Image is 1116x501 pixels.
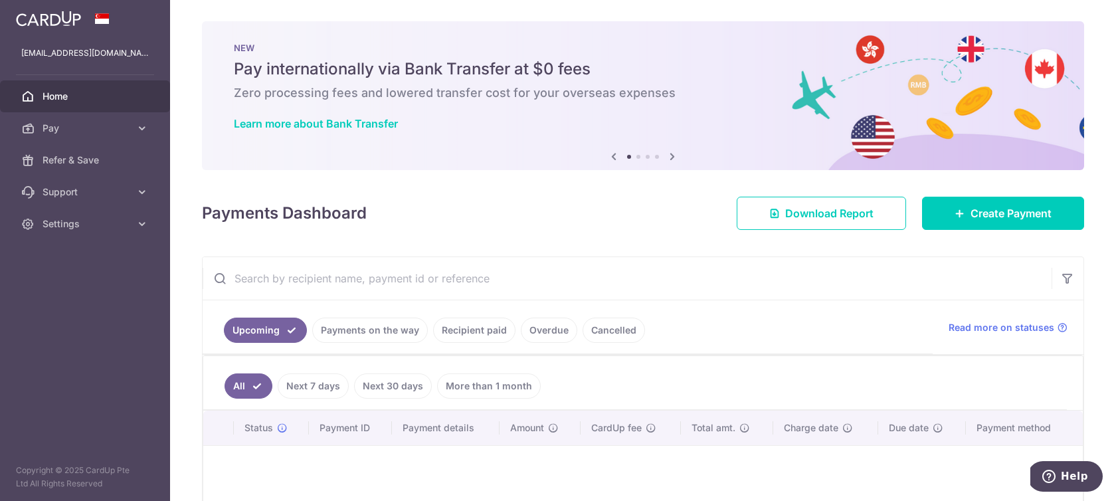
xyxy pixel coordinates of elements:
img: Bank transfer banner [202,21,1084,170]
a: Overdue [521,318,577,343]
a: Download Report [737,197,906,230]
span: Settings [43,217,130,231]
th: Payment method [966,411,1083,445]
a: Payments on the way [312,318,428,343]
span: Read more on statuses [949,321,1054,334]
iframe: Opens a widget where you can find more information [1030,461,1103,494]
span: Status [244,421,273,435]
a: More than 1 month [437,373,541,399]
a: Recipient paid [433,318,515,343]
span: Amount [510,421,544,435]
a: Cancelled [583,318,645,343]
a: Read more on statuses [949,321,1068,334]
p: NEW [234,43,1052,53]
span: Charge date [784,421,838,435]
input: Search by recipient name, payment id or reference [203,257,1052,300]
a: All [225,373,272,399]
p: [EMAIL_ADDRESS][DOMAIN_NAME] [21,47,149,60]
span: CardUp fee [591,421,642,435]
span: Support [43,185,130,199]
span: Home [43,90,130,103]
span: Refer & Save [43,153,130,167]
span: Total amt. [692,421,735,435]
a: Create Payment [922,197,1084,230]
th: Payment details [392,411,500,445]
a: Learn more about Bank Transfer [234,117,398,130]
span: Create Payment [971,205,1052,221]
img: CardUp [16,11,81,27]
span: Download Report [785,205,874,221]
span: Due date [889,421,929,435]
th: Payment ID [309,411,392,445]
a: Upcoming [224,318,307,343]
h6: Zero processing fees and lowered transfer cost for your overseas expenses [234,85,1052,101]
h5: Pay internationally via Bank Transfer at $0 fees [234,58,1052,80]
span: Pay [43,122,130,135]
a: Next 30 days [354,373,432,399]
a: Next 7 days [278,373,349,399]
h4: Payments Dashboard [202,201,367,225]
